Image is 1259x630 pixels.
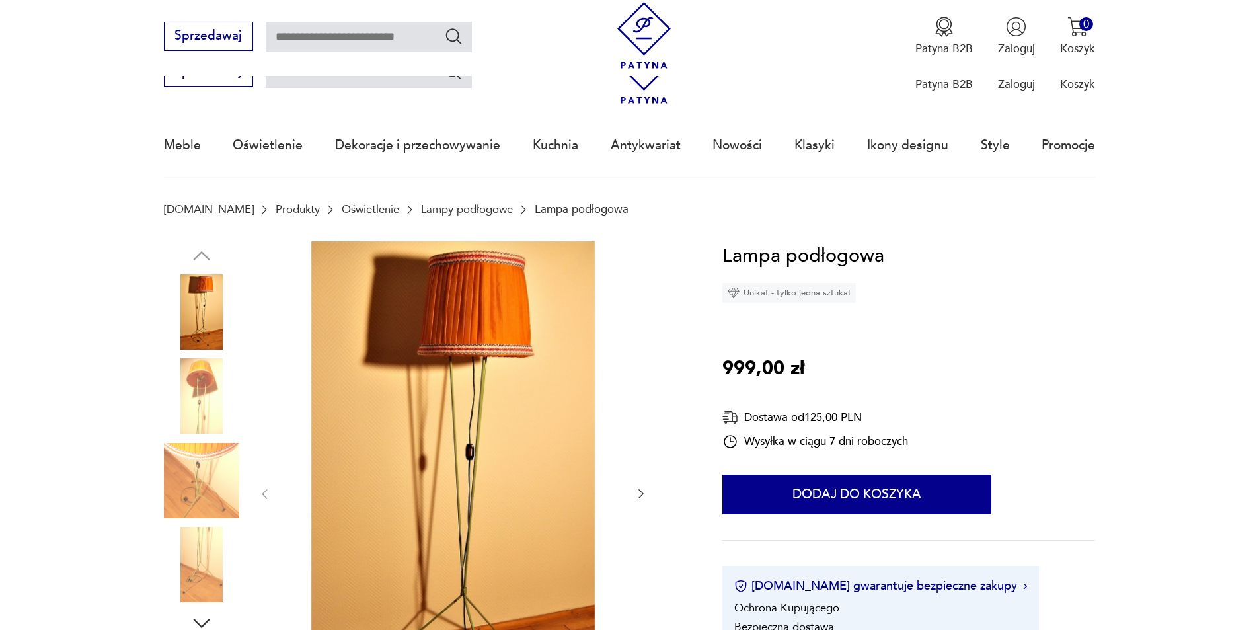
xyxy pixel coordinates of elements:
[934,17,954,37] img: Ikona medalu
[722,434,908,450] div: Wysyłka w ciągu 7 dni roboczych
[734,600,839,615] li: Ochrona Kupującego
[1067,17,1088,37] img: Ikona koszyka
[734,578,1027,594] button: [DOMAIN_NAME] gwarantuje bezpieczne zakupy
[998,17,1035,56] button: Zaloguj
[533,115,578,176] a: Kuchnia
[164,203,254,216] a: [DOMAIN_NAME]
[915,17,973,56] button: Patyna B2B
[421,203,513,216] a: Lampy podłogowe
[1060,41,1095,56] p: Koszyk
[722,409,738,426] img: Ikona dostawy
[1060,17,1095,56] button: 0Koszyk
[233,115,303,176] a: Oświetlenie
[1006,17,1026,37] img: Ikonka użytkownika
[998,77,1035,92] p: Zaloguj
[444,62,463,81] button: Szukaj
[722,354,804,384] p: 999,00 zł
[164,115,201,176] a: Meble
[535,203,629,216] p: Lampa podłogowa
[164,527,239,602] img: Zdjęcie produktu Lampa podłogowa
[915,41,973,56] p: Patyna B2B
[915,17,973,56] a: Ikona medaluPatyna B2B
[1060,77,1095,92] p: Koszyk
[722,283,856,303] div: Unikat - tylko jedna sztuka!
[981,115,1010,176] a: Style
[794,115,835,176] a: Klasyki
[342,203,399,216] a: Oświetlenie
[444,26,463,46] button: Szukaj
[1042,115,1095,176] a: Promocje
[164,22,253,51] button: Sprzedawaj
[164,274,239,350] img: Zdjęcie produktu Lampa podłogowa
[722,475,991,514] button: Dodaj do koszyka
[611,115,681,176] a: Antykwariat
[164,358,239,434] img: Zdjęcie produktu Lampa podłogowa
[164,32,253,42] a: Sprzedawaj
[164,67,253,78] a: Sprzedawaj
[722,409,908,426] div: Dostawa od 125,00 PLN
[915,77,973,92] p: Patyna B2B
[728,287,740,299] img: Ikona diamentu
[611,2,677,69] img: Patyna - sklep z meblami i dekoracjami vintage
[1079,17,1093,31] div: 0
[164,443,239,518] img: Zdjęcie produktu Lampa podłogowa
[734,580,747,593] img: Ikona certyfikatu
[722,241,884,272] h1: Lampa podłogowa
[1023,583,1027,590] img: Ikona strzałki w prawo
[276,203,320,216] a: Produkty
[867,115,948,176] a: Ikony designu
[335,115,500,176] a: Dekoracje i przechowywanie
[712,115,762,176] a: Nowości
[998,41,1035,56] p: Zaloguj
